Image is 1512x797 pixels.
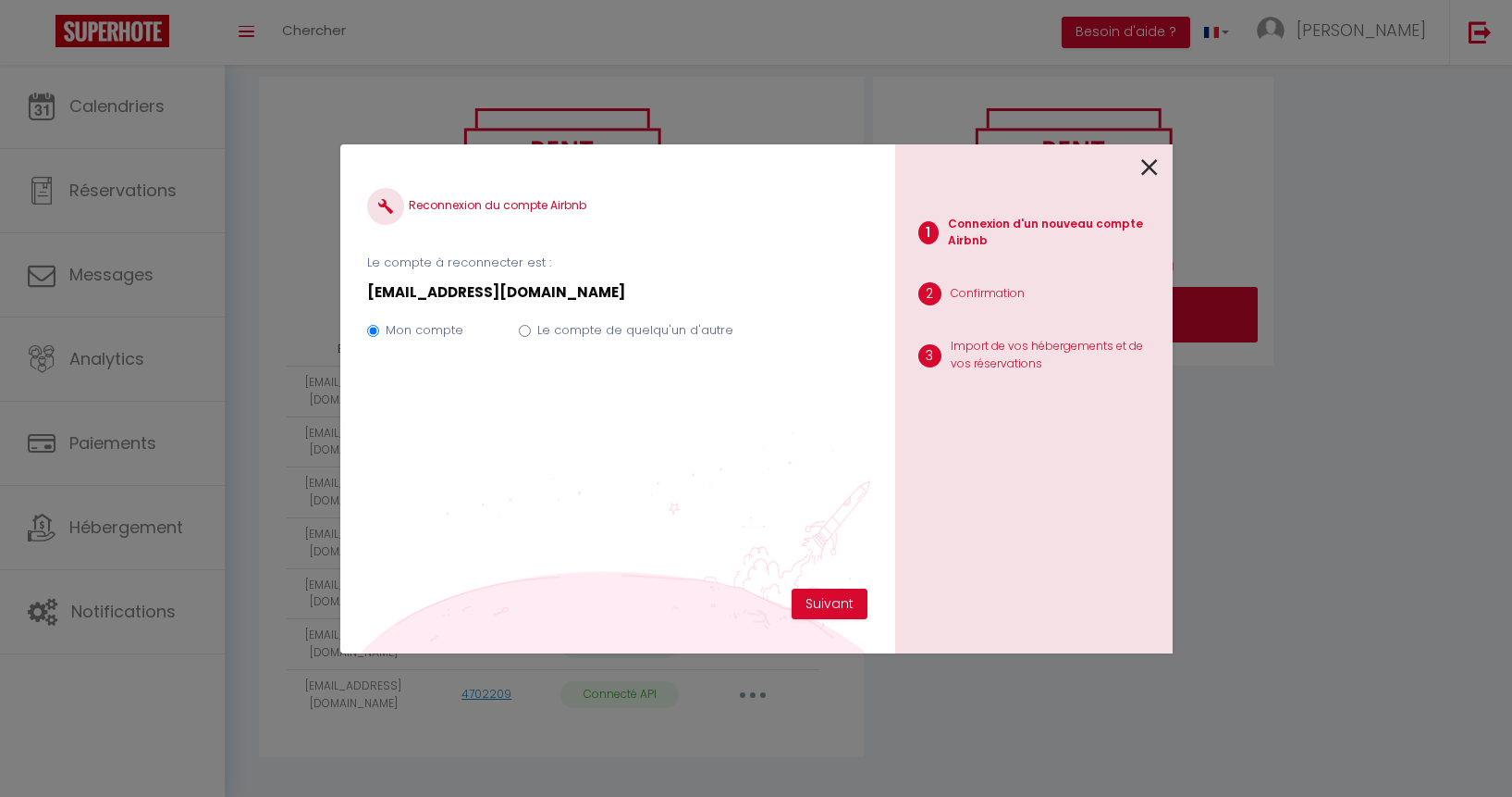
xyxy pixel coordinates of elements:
button: Suivant [792,589,867,620]
label: Le compte de quelqu'un d'autre [537,321,733,340]
span: 1 [918,221,939,244]
p: Connexion d'un nouveau compte Airbnb [948,216,1158,251]
p: Import de vos hébergements et de vos réservations [951,338,1158,373]
p: [EMAIL_ADDRESS][DOMAIN_NAME] [367,281,867,304]
span: 3 [918,344,941,367]
p: Le compte à reconnecter est : [367,254,867,272]
label: Mon compte [386,321,463,340]
h4: Reconnexion du compte Airbnb [367,188,867,225]
p: Confirmation [951,285,1025,303]
span: 2 [918,282,941,305]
